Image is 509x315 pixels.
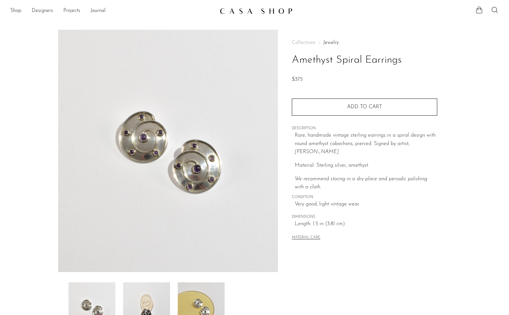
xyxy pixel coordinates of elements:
span: Length: 1.5 in (3.81 cm) [295,220,437,228]
h1: Amethyst Spiral Earrings [292,52,437,68]
p: Material: Sterling silver, amethyst. [295,162,437,170]
em: [PERSON_NAME]. [295,149,340,154]
span: Add to cart [347,104,382,110]
span: CONDITION [292,194,437,200]
a: Projects [63,7,80,15]
span: Collections [292,40,315,45]
a: Designers [32,7,53,15]
i: We recommend storing in a dry place and periodic polishing with a cloth. [295,176,427,190]
button: MATERIAL CARE [292,236,320,240]
ul: NEW HEADER MENU [10,5,215,16]
a: Shop [10,7,21,15]
button: Add to cart [292,99,437,115]
span: $375 [292,77,302,82]
nav: Desktop navigation [10,5,215,16]
span: DIMENSIONS [292,214,437,220]
span: DESCRIPTION [292,126,437,131]
span: Very good; light vintage wear. [295,200,437,209]
a: Jewelry [323,40,339,45]
nav: Breadcrumbs [292,40,437,45]
p: Rare, handmade vintage sterling earrings in a spiral design with round amethyst cabochons, pierce... [295,131,437,156]
img: Amethyst Spiral Earrings [58,30,278,272]
a: Journal [90,7,106,15]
